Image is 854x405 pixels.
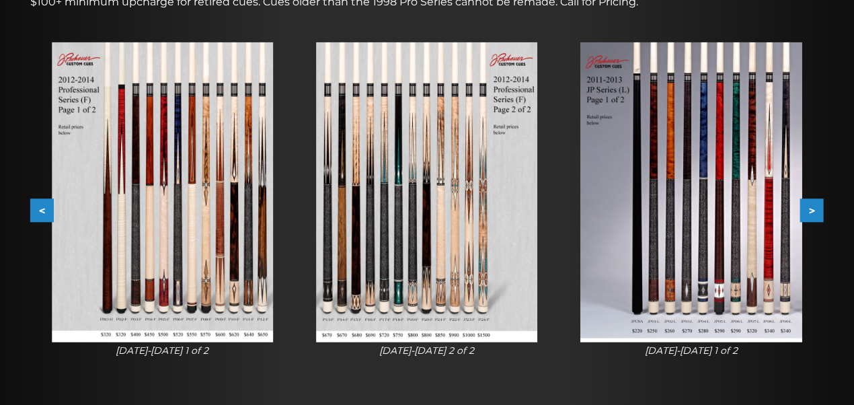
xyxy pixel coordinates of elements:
[30,199,54,223] button: <
[800,199,824,223] button: >
[379,344,474,357] i: [DATE]-[DATE] 2 of 2
[645,344,738,357] i: [DATE]-[DATE] 1 of 2
[116,344,209,357] i: [DATE]-[DATE] 1 of 2
[30,199,824,223] div: Carousel Navigation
